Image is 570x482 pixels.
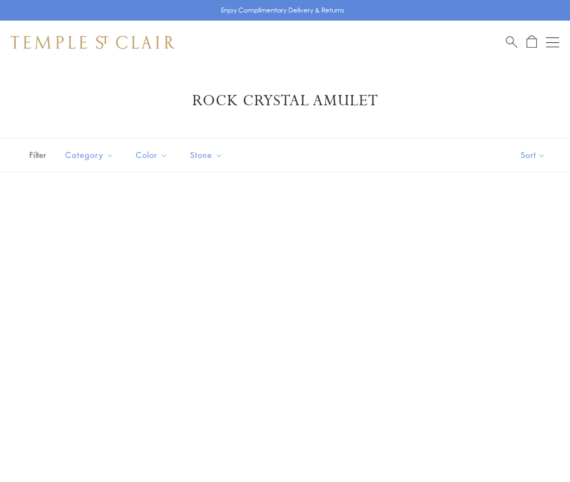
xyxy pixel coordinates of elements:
[496,138,570,172] button: Show sort by
[60,148,122,162] span: Category
[546,36,559,49] button: Open navigation
[182,143,231,167] button: Stone
[128,143,176,167] button: Color
[506,35,517,49] a: Search
[27,91,543,111] h1: Rock Crystal Amulet
[11,36,175,49] img: Temple St. Clair
[221,5,344,16] p: Enjoy Complimentary Delivery & Returns
[527,35,537,49] a: Open Shopping Bag
[57,143,122,167] button: Category
[130,148,176,162] span: Color
[185,148,231,162] span: Stone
